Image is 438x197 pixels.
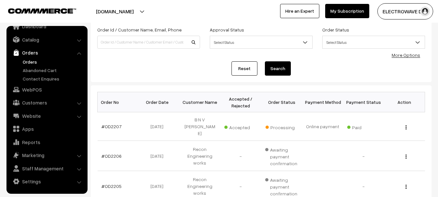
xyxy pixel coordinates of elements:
[8,163,85,174] a: Staff Management
[323,37,425,48] span: Select Status
[347,122,380,131] span: Paid
[384,92,425,112] th: Action
[322,26,349,33] label: Order Status
[265,145,298,167] span: Awaiting payment confirmation
[8,97,85,108] a: Customers
[21,58,85,65] a: Orders
[8,47,85,58] a: Orders
[406,154,407,159] img: Menu
[343,92,384,112] th: Payment Status
[210,36,313,49] span: Select Status
[231,61,257,76] a: Reset
[73,3,156,19] button: [DOMAIN_NAME]
[179,112,220,141] td: B N V [PERSON_NAME]
[101,153,122,159] a: #OD2206
[8,176,85,187] a: Settings
[8,123,85,135] a: Apps
[220,92,261,112] th: Accepted / Rejected
[210,37,312,48] span: Select Status
[406,125,407,129] img: Menu
[97,26,182,33] label: Order Id / Customer Name, Email, Phone
[97,36,200,49] input: Order Id / Customer Name / Customer Email / Customer Phone
[8,110,85,122] a: Website
[265,175,298,197] span: Awaiting payment confirmation
[138,92,179,112] th: Order Date
[138,141,179,171] td: [DATE]
[179,92,220,112] th: Customer Name
[8,20,85,32] a: Dashboard
[138,112,179,141] td: [DATE]
[420,6,430,16] img: user
[266,122,298,131] span: Processing
[8,136,85,148] a: Reports
[325,4,369,18] a: My Subscription
[8,149,85,161] a: Marketing
[377,3,433,19] button: ELECTROWAVE DE…
[101,124,122,129] a: #OD2207
[406,185,407,189] img: Menu
[220,141,261,171] td: -
[8,6,65,14] a: COMMMERCE
[21,67,85,74] a: Abandoned Cart
[8,34,85,45] a: Catalog
[261,92,302,112] th: Order Status
[280,4,319,18] a: Hire an Expert
[265,61,291,76] button: Search
[98,92,138,112] th: Order No
[8,8,76,13] img: COMMMERCE
[21,75,85,82] a: Contact Enquires
[392,52,420,58] a: More Options
[8,84,85,95] a: WebPOS
[322,36,425,49] span: Select Status
[302,92,343,112] th: Payment Method
[210,26,244,33] label: Approval Status
[179,141,220,171] td: Recon Engineering works
[224,122,257,131] span: Accepted
[343,141,384,171] td: -
[302,112,343,141] td: Online payment
[101,183,122,189] a: #OD2205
